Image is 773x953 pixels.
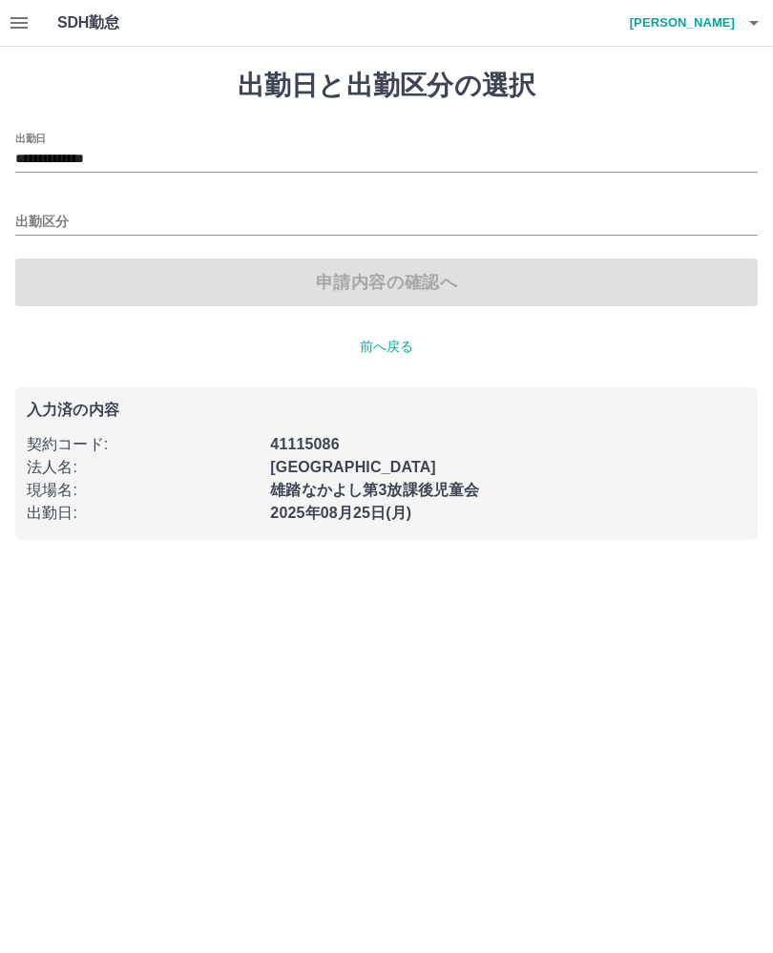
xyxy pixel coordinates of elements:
label: 出勤日 [15,131,46,145]
b: 41115086 [270,436,339,452]
p: 出勤日 : [27,502,259,525]
b: [GEOGRAPHIC_DATA] [270,459,436,475]
b: 2025年08月25日(月) [270,505,411,521]
p: 現場名 : [27,479,259,502]
p: 入力済の内容 [27,403,746,418]
p: 契約コード : [27,433,259,456]
p: 前へ戻る [15,337,758,357]
p: 法人名 : [27,456,259,479]
h1: 出勤日と出勤区分の選択 [15,70,758,102]
b: 雄踏なかよし第3放課後児童会 [270,482,479,498]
